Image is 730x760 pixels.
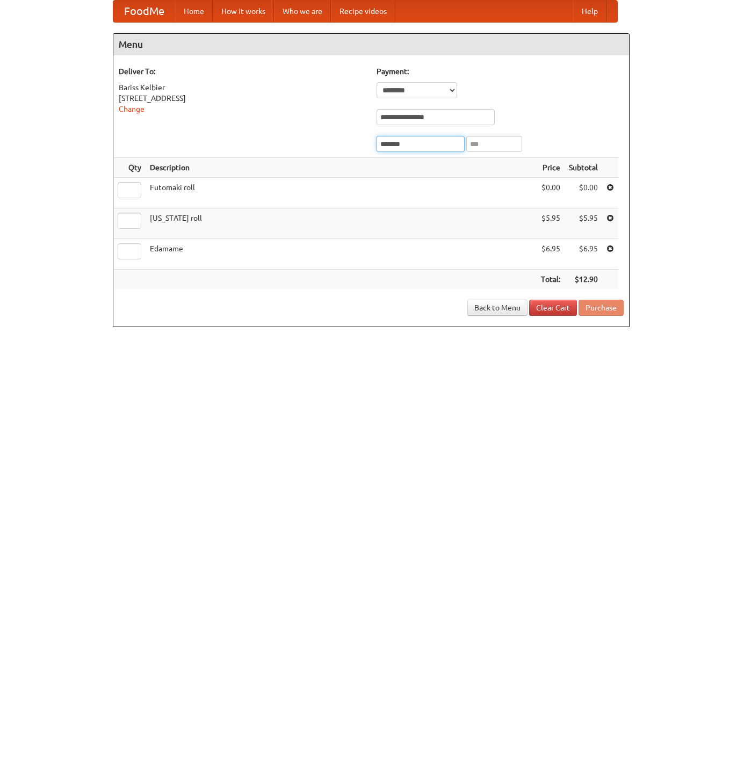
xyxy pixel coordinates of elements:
[565,158,602,178] th: Subtotal
[565,239,602,270] td: $6.95
[146,178,537,208] td: Futomaki roll
[119,93,366,104] div: [STREET_ADDRESS]
[331,1,395,22] a: Recipe videos
[146,158,537,178] th: Description
[529,300,577,316] a: Clear Cart
[467,300,527,316] a: Back to Menu
[579,300,624,316] button: Purchase
[537,208,565,239] td: $5.95
[573,1,606,22] a: Help
[274,1,331,22] a: Who we are
[119,82,366,93] div: Bariss Kelbier
[113,34,629,55] h4: Menu
[213,1,274,22] a: How it works
[565,270,602,289] th: $12.90
[119,105,144,113] a: Change
[537,270,565,289] th: Total:
[146,208,537,239] td: [US_STATE] roll
[175,1,213,22] a: Home
[119,66,366,77] h5: Deliver To:
[537,239,565,270] td: $6.95
[537,178,565,208] td: $0.00
[146,239,537,270] td: Edamame
[113,158,146,178] th: Qty
[537,158,565,178] th: Price
[565,208,602,239] td: $5.95
[113,1,175,22] a: FoodMe
[377,66,624,77] h5: Payment:
[565,178,602,208] td: $0.00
